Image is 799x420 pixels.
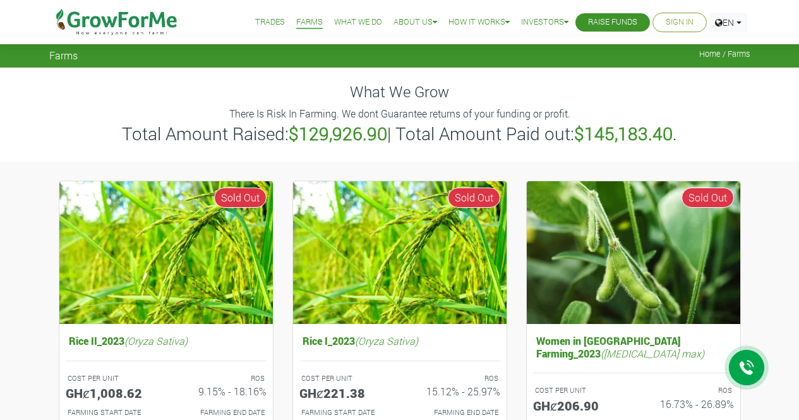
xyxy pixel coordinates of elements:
[448,16,510,29] a: How it Works
[521,16,568,29] a: Investors
[588,16,637,29] a: Raise Funds
[699,49,750,59] span: Home / Farms
[682,188,734,208] span: Sold Out
[289,122,387,145] b: $129,926.90
[49,49,78,61] span: Farms
[299,385,390,400] h5: GHȼ221.38
[527,181,740,325] img: growforme image
[176,385,267,397] h6: 9.15% - 18.16%
[66,385,157,400] h5: GHȼ1,008.62
[355,334,418,347] i: (Oryza Sativa)
[68,407,155,418] p: FARMING START DATE
[601,347,704,360] i: ([MEDICAL_DATA] max)
[533,332,734,362] h5: Women in [GEOGRAPHIC_DATA] Farming_2023
[51,106,748,121] p: There Is Risk In Farming. We dont Guarantee returns of your funding or profit.
[299,332,500,350] h5: Rice I_2023
[68,373,155,384] p: COST PER UNIT
[124,334,188,347] i: (Oryza Sativa)
[49,83,750,101] h4: What We Grow
[301,373,388,384] p: COST PER UNIT
[296,16,323,29] a: Farms
[409,385,500,397] h6: 15.12% - 25.97%
[177,407,265,418] p: FARMING END DATE
[301,407,388,418] p: FARMING START DATE
[643,398,734,410] h6: 16.73% - 26.89%
[393,16,437,29] a: About Us
[666,16,694,29] a: Sign In
[214,188,267,208] span: Sold Out
[448,188,500,208] span: Sold Out
[59,181,273,325] img: growforme image
[411,373,498,384] p: ROS
[293,181,507,325] img: growforme image
[574,122,673,145] b: $145,183.40
[411,407,498,418] p: FARMING END DATE
[177,373,265,384] p: ROS
[51,123,748,145] h3: Total Amount Raised: | Total Amount Paid out: .
[255,16,285,29] a: Trades
[709,13,747,32] a: EN
[66,332,267,350] h5: Rice II_2023
[334,16,382,29] a: What We Do
[645,385,732,396] p: ROS
[533,398,624,413] h5: GHȼ206.90
[535,385,622,396] p: COST PER UNIT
